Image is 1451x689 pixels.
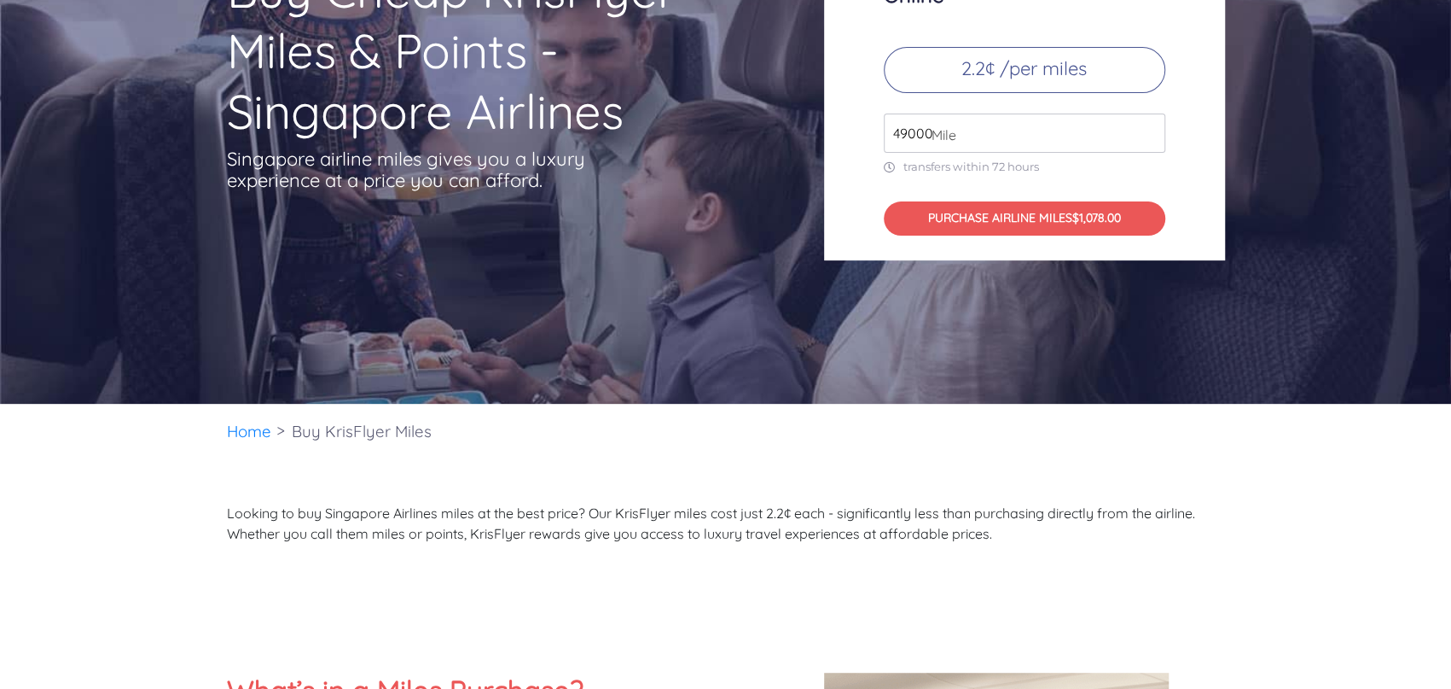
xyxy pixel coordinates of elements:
span: Mile [923,125,956,145]
p: 2.2¢ /per miles [884,47,1165,93]
span: $1,078.00 [1072,210,1121,225]
p: Singapore airline miles gives you a luxury experience at a price you can afford. [227,149,611,191]
a: Home [227,421,271,441]
button: PURCHASE AIRLINE MILES$1,078.00 [884,201,1165,236]
p: Looking to buy Singapore Airlines miles at the best price? Our KrisFlyer miles cost just 2.2¢ eac... [227,503,1225,544]
li: Buy KrisFlyer Miles [283,404,440,459]
p: transfers within 72 hours [884,160,1165,174]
